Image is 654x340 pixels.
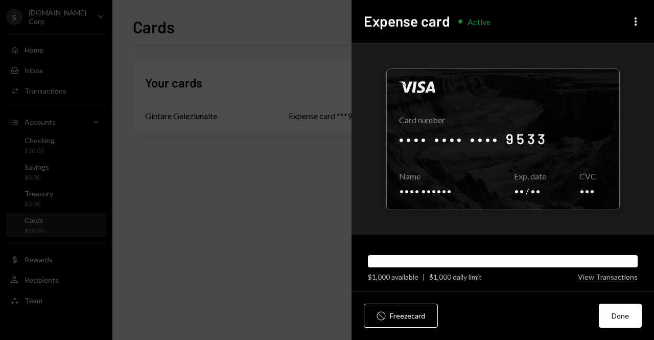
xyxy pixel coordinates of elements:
[578,273,638,282] button: View Transactions
[423,271,425,282] div: |
[468,17,491,27] div: Active
[429,271,482,282] div: $1,000 daily limit
[364,11,450,31] h2: Expense card
[368,271,418,282] div: $1,000 available
[386,69,620,210] div: Click to reveal
[364,304,438,328] button: Freezecard
[390,310,425,321] div: Freeze card
[599,304,642,328] button: Done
